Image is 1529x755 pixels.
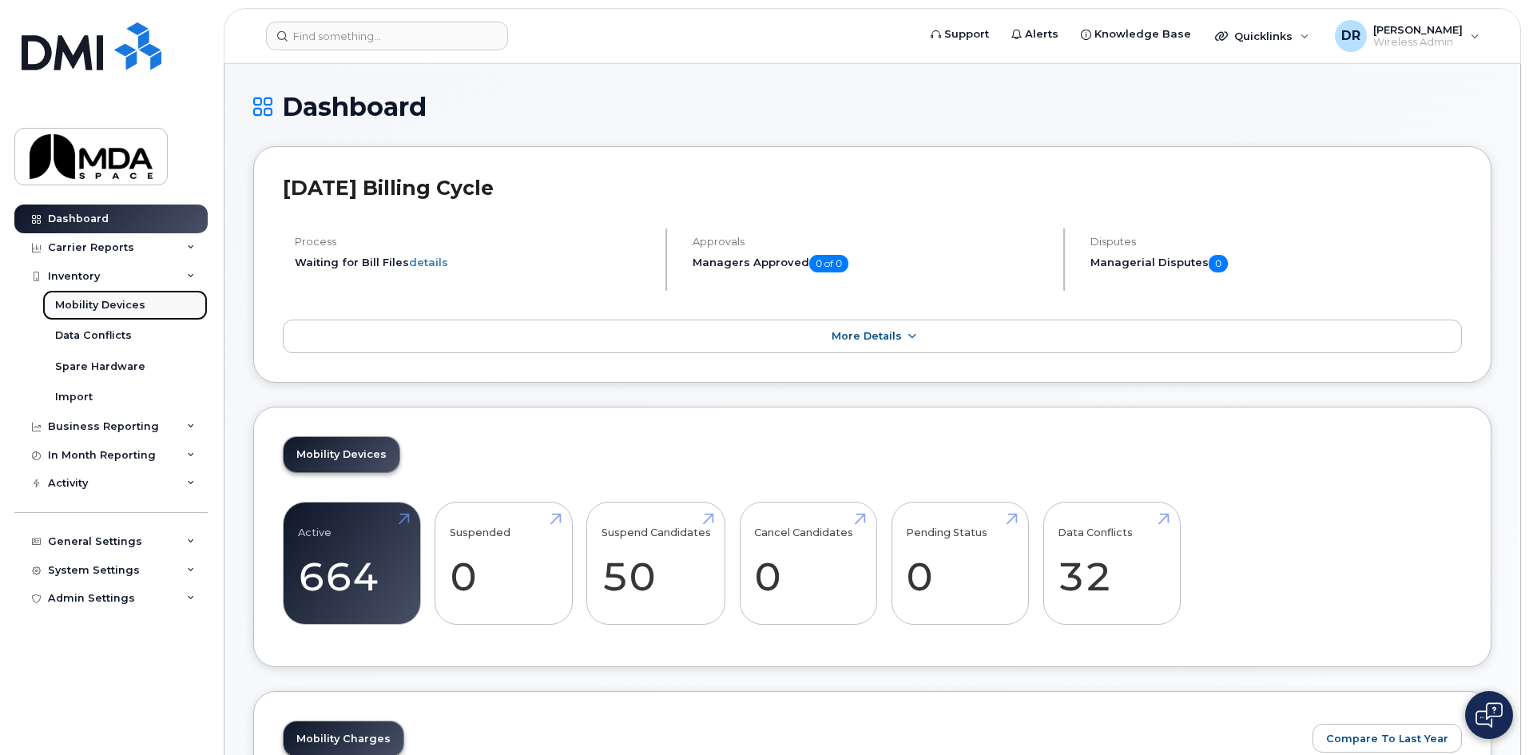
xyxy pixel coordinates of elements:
[295,255,652,270] li: Waiting for Bill Files
[832,330,902,342] span: More Details
[1326,731,1448,746] span: Compare To Last Year
[295,236,652,248] h4: Process
[253,93,1491,121] h1: Dashboard
[1209,255,1228,272] span: 0
[693,255,1050,272] h5: Managers Approved
[906,511,1014,616] a: Pending Status 0
[1058,511,1166,616] a: Data Conflicts 32
[1313,724,1462,753] button: Compare To Last Year
[693,236,1050,248] h4: Approvals
[409,256,448,268] a: details
[754,511,862,616] a: Cancel Candidates 0
[602,511,711,616] a: Suspend Candidates 50
[298,511,406,616] a: Active 664
[1475,702,1503,728] img: Open chat
[1090,236,1462,248] h4: Disputes
[284,437,399,472] a: Mobility Devices
[450,511,558,616] a: Suspended 0
[283,176,1462,200] h2: [DATE] Billing Cycle
[809,255,848,272] span: 0 of 0
[1090,255,1462,272] h5: Managerial Disputes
